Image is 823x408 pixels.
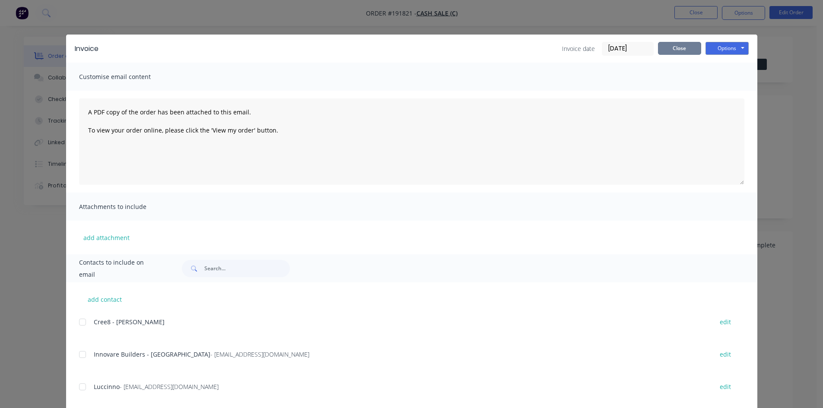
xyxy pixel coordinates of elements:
[204,260,290,277] input: Search...
[79,98,744,185] textarea: A PDF copy of the order has been attached to this email. To view your order online, please click ...
[705,42,749,55] button: Options
[94,350,210,358] span: Innovare Builders - [GEOGRAPHIC_DATA]
[94,383,120,391] span: Luccinno
[79,293,131,306] button: add contact
[79,256,161,281] span: Contacts to include on email
[562,44,595,53] span: Invoice date
[715,316,736,328] button: edit
[120,383,219,391] span: - [EMAIL_ADDRESS][DOMAIN_NAME]
[715,348,736,360] button: edit
[79,231,134,244] button: add attachment
[75,44,99,54] div: Invoice
[79,201,174,213] span: Attachments to include
[94,318,165,326] span: Cree8 - [PERSON_NAME]
[210,350,309,358] span: - [EMAIL_ADDRESS][DOMAIN_NAME]
[79,71,174,83] span: Customise email content
[715,381,736,392] button: edit
[658,42,701,55] button: Close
